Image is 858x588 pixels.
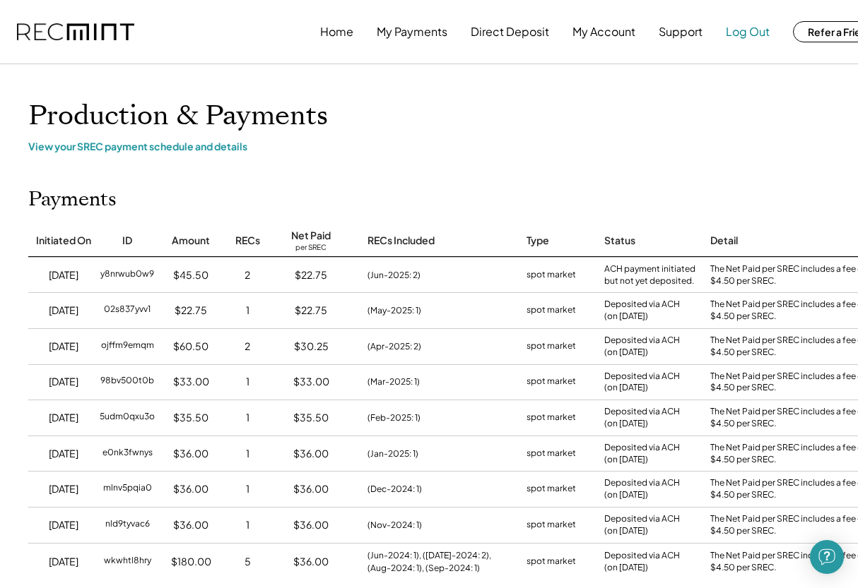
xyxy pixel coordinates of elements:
[368,304,421,317] div: (May-2025: 1)
[49,555,78,569] div: [DATE]
[49,268,78,282] div: [DATE]
[246,447,249,461] div: 1
[604,234,635,248] div: Status
[604,335,680,359] div: Deposited via ACH (on [DATE])
[172,234,210,248] div: Amount
[527,268,576,282] div: spot market
[246,375,249,389] div: 1
[171,555,211,569] div: $180.00
[527,447,576,461] div: spot market
[368,549,512,575] div: (Jun-2024: 1), ([DATE]-2024: 2), (Aug-2024: 1), (Sep-2024: 1)
[173,447,208,461] div: $36.00
[49,518,78,532] div: [DATE]
[246,411,249,425] div: 1
[49,340,78,354] div: [DATE]
[49,304,78,318] div: [DATE]
[295,304,327,318] div: $22.75
[122,234,132,248] div: ID
[368,234,435,248] div: RECs Included
[377,18,447,46] button: My Payments
[471,18,549,46] button: Direct Deposit
[527,234,549,248] div: Type
[291,229,331,243] div: Net Paid
[246,482,249,496] div: 1
[368,376,420,388] div: (Mar-2025: 1)
[368,483,422,496] div: (Dec-2024: 1)
[368,340,421,353] div: (Apr-2025: 2)
[173,482,208,496] div: $36.00
[100,375,154,389] div: 98bv500t0b
[604,550,680,574] div: Deposited via ACH (on [DATE])
[245,340,250,354] div: 2
[49,375,78,389] div: [DATE]
[604,406,680,430] div: Deposited via ACH (on [DATE])
[104,304,151,318] div: 02s837yvv1
[527,482,576,496] div: spot market
[104,555,151,569] div: wkwhtl8hry
[604,442,680,466] div: Deposited via ACH (on [DATE])
[102,447,153,461] div: e0nk3fwnys
[527,304,576,318] div: spot market
[103,482,152,496] div: mlnv5pqia0
[245,555,251,569] div: 5
[604,513,680,537] div: Deposited via ACH (on [DATE])
[293,482,329,496] div: $36.00
[36,234,91,248] div: Initiated On
[246,518,249,532] div: 1
[173,411,208,425] div: $35.50
[604,477,680,501] div: Deposited via ACH (on [DATE])
[17,23,134,41] img: recmint-logotype%403x.png
[246,304,249,318] div: 1
[368,519,422,532] div: (Nov-2024: 1)
[527,340,576,354] div: spot market
[320,18,353,46] button: Home
[173,375,209,389] div: $33.00
[294,340,329,354] div: $30.25
[101,340,154,354] div: ojffm9emqm
[293,447,329,461] div: $36.00
[49,447,78,461] div: [DATE]
[810,540,844,574] div: Open Intercom Messenger
[49,482,78,496] div: [DATE]
[726,18,770,46] button: Log Out
[173,518,208,532] div: $36.00
[368,269,421,282] div: (Jun-2025: 2)
[604,263,696,287] div: ACH payment initiated but not yet deposited.
[527,375,576,389] div: spot market
[100,268,154,282] div: y8nrwub0w9
[295,268,327,282] div: $22.75
[173,268,208,282] div: $45.50
[293,375,329,389] div: $33.00
[235,234,260,248] div: RECs
[295,243,327,253] div: per SREC
[28,188,117,212] h2: Payments
[604,299,680,323] div: Deposited via ACH (on [DATE])
[527,411,576,425] div: spot market
[604,371,680,395] div: Deposited via ACH (on [DATE])
[49,411,78,425] div: [DATE]
[368,412,421,424] div: (Feb-2025: 1)
[105,518,150,532] div: nld9tyvac6
[368,448,418,460] div: (Jan-2025: 1)
[659,18,703,46] button: Support
[572,18,635,46] button: My Account
[293,411,329,425] div: $35.50
[710,234,738,248] div: Detail
[175,304,207,318] div: $22.75
[245,268,250,282] div: 2
[527,518,576,532] div: spot market
[293,555,329,569] div: $36.00
[100,411,155,425] div: 5udm0qxu3o
[527,555,576,569] div: spot market
[173,340,208,354] div: $60.50
[293,518,329,532] div: $36.00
